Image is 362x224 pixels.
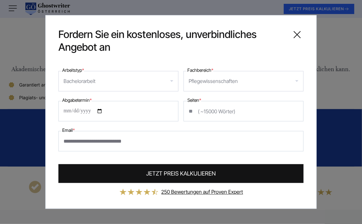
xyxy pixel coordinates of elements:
[62,97,92,104] label: Abgabetermin
[58,28,286,54] span: Fordern Sie ein kostenloses, unverbindliches Angebot an
[62,67,84,74] label: Arbeitstyp
[64,76,95,86] div: Bachelorarbeit
[187,67,213,74] label: Fachbereich
[58,164,304,183] button: JETZT PREIS KALKULIEREN
[62,127,75,134] label: Email
[189,76,238,86] div: Pflegewissenschaften
[187,97,201,104] label: Seiten
[162,189,243,195] a: 250 Bewertungen auf Proven Expert
[146,169,216,178] span: JETZT PREIS KALKULIEREN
